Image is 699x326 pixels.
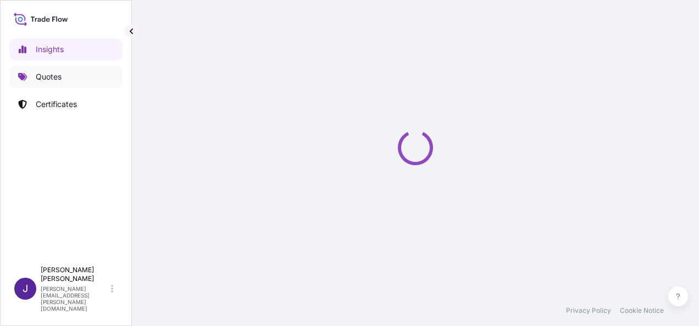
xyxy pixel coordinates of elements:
p: [PERSON_NAME] [PERSON_NAME] [41,266,109,283]
p: Quotes [36,71,62,82]
a: Certificates [9,93,123,115]
a: Insights [9,38,123,60]
a: Privacy Policy [566,306,611,315]
p: Insights [36,44,64,55]
p: [PERSON_NAME][EMAIL_ADDRESS][PERSON_NAME][DOMAIN_NAME] [41,285,109,312]
a: Quotes [9,66,123,88]
span: J [23,283,28,294]
p: Certificates [36,99,77,110]
a: Cookie Notice [620,306,664,315]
